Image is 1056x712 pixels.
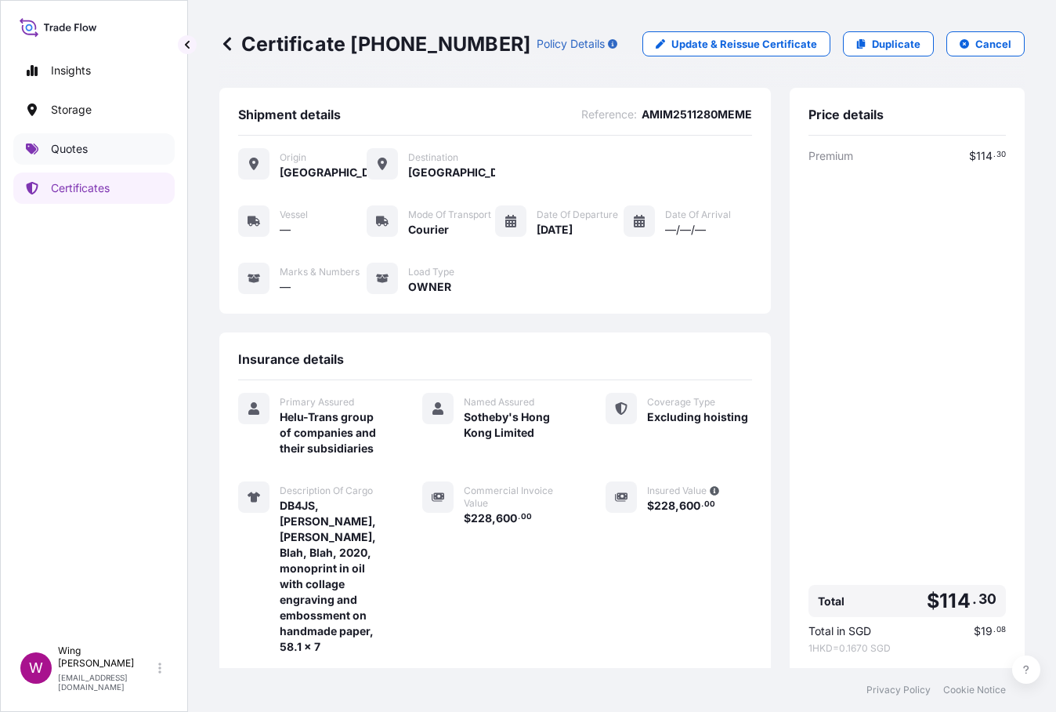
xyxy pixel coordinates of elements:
[51,180,110,196] p: Certificates
[993,627,996,633] span: .
[51,102,92,118] p: Storage
[13,94,175,125] a: Storage
[975,36,1011,52] p: Cancel
[280,266,360,278] span: Marks & Numbers
[972,594,977,604] span: .
[408,209,491,221] span: Mode of Transport
[654,500,675,511] span: 228
[238,351,344,367] span: Insurance details
[808,107,884,122] span: Price details
[647,485,707,497] span: Insured Value
[872,36,920,52] p: Duplicate
[280,165,367,180] span: [GEOGRAPHIC_DATA]
[939,591,971,611] span: 114
[976,151,993,162] span: 114
[280,498,385,655] span: DB4JS, [PERSON_NAME], [PERSON_NAME], Blah, Blah, 2020, monoprint in oil with collage engraving an...
[981,626,993,637] span: 19
[280,396,354,409] span: Primary Assured
[818,594,844,609] span: Total
[946,31,1025,56] button: Cancel
[280,222,291,238] span: —
[537,36,605,52] p: Policy Details
[704,502,715,507] span: 00
[808,623,871,639] span: Total in SGD
[647,500,654,511] span: $
[464,485,569,510] span: Commercial Invoice Value
[496,513,517,524] span: 600
[58,673,155,692] p: [EMAIL_ADDRESS][DOMAIN_NAME]
[671,36,817,52] p: Update & Reissue Certificate
[866,684,931,696] a: Privacy Policy
[642,107,752,122] span: AMIM2511280MEME
[408,222,449,238] span: Courier
[408,151,458,164] span: Destination
[51,141,88,157] p: Quotes
[51,63,91,78] p: Insights
[13,55,175,86] a: Insights
[808,148,853,164] span: Premium
[647,409,748,425] span: Excluding hoisting
[29,660,43,676] span: W
[665,222,706,238] span: —/—/—
[537,222,573,238] span: [DATE]
[280,279,291,295] span: —
[13,173,175,204] a: Certificates
[974,626,981,637] span: $
[993,152,996,158] span: .
[537,209,618,221] span: Date of Departure
[647,396,715,409] span: Coverage Type
[927,591,939,611] span: $
[464,409,569,441] span: Sotheby's Hong Kong Limited
[642,31,830,56] a: Update & Reissue Certificate
[978,594,996,604] span: 30
[464,513,471,524] span: $
[969,151,976,162] span: $
[518,514,520,520] span: .
[219,31,530,56] p: Certificate [PHONE_NUMBER]
[408,165,495,180] span: [GEOGRAPHIC_DATA]
[665,209,731,221] span: Date of Arrival
[996,627,1006,633] span: 08
[408,266,454,278] span: Load Type
[701,502,703,507] span: .
[521,514,532,520] span: 00
[58,645,155,670] p: Wing [PERSON_NAME]
[996,152,1006,158] span: 30
[408,279,451,295] span: OWNER
[13,133,175,165] a: Quotes
[280,409,385,456] span: Helu-Trans group of companies and their subsidiaries
[464,396,534,409] span: Named Assured
[492,513,496,524] span: ,
[843,31,934,56] a: Duplicate
[238,107,341,122] span: Shipment details
[679,500,700,511] span: 600
[280,151,306,164] span: Origin
[675,500,679,511] span: ,
[471,513,492,524] span: 228
[808,642,1006,655] span: 1 HKD = 0.1670 SGD
[280,209,308,221] span: Vessel
[280,485,373,497] span: Description Of Cargo
[943,684,1006,696] a: Cookie Notice
[581,107,637,122] span: Reference :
